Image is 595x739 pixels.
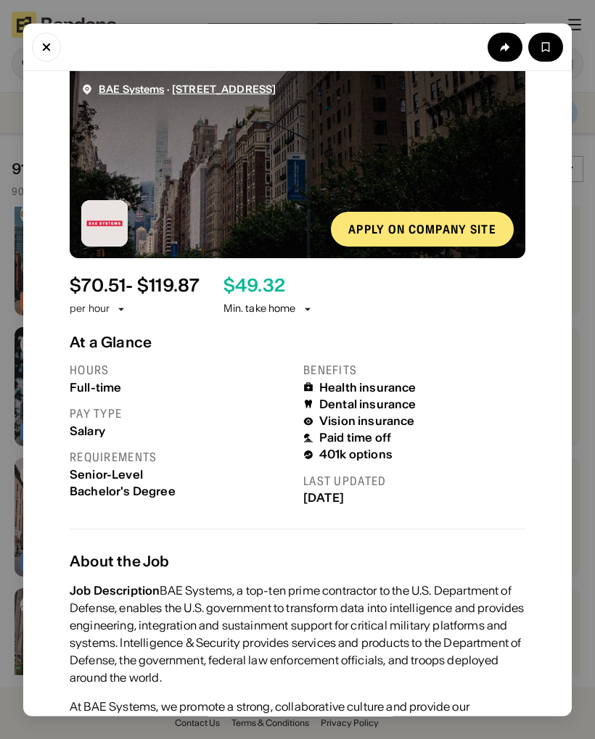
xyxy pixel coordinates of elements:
div: Min. take home [223,302,313,317]
div: Requirements [70,450,292,465]
div: About the Job [70,553,525,570]
div: Paid time off [319,432,391,445]
div: Senior-Level [70,468,292,482]
span: [STREET_ADDRESS] [172,83,276,96]
div: Benefits [303,363,525,378]
div: $ 70.51 - $119.87 [70,276,200,297]
img: BAE Systems logo [81,200,128,247]
div: [DATE] [303,492,525,505]
div: Dental insurance [319,397,416,411]
div: Bachelor's Degree [70,484,292,498]
div: BAE Systems, a top-ten prime contractor to the U.S. Department of Defense, enables the U.S. gover... [70,582,525,686]
div: 401k options [319,448,393,462]
div: Apply on company site [348,223,496,235]
button: Close [32,32,61,61]
div: Job Description [70,583,160,598]
div: Health insurance [319,381,416,395]
div: · [99,83,276,96]
div: Pay type [70,406,292,421]
span: BAE Systems [99,83,165,96]
div: Hours [70,363,292,378]
div: Vision insurance [319,415,415,429]
div: Full-time [70,381,292,395]
div: Last updated [303,474,525,489]
div: At a Glance [70,334,525,351]
div: per hour [70,302,110,317]
div: Salary [70,424,292,438]
div: $ 49.32 [223,276,285,297]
